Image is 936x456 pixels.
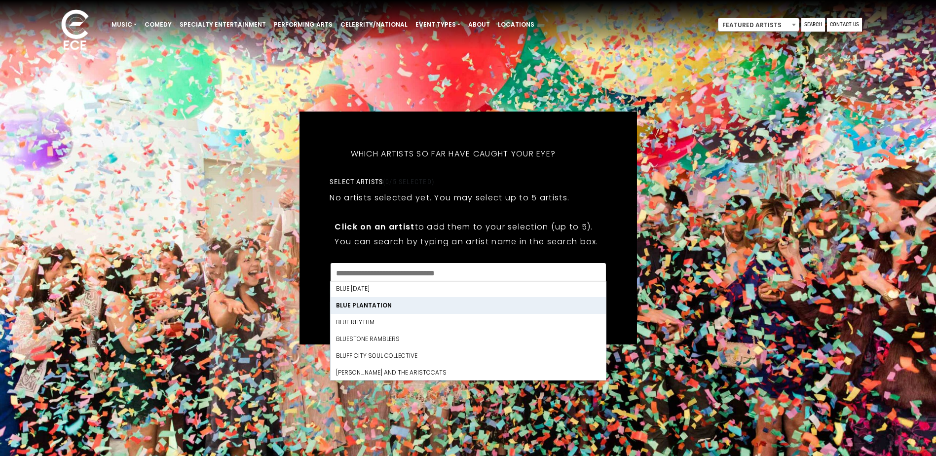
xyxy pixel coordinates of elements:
[494,16,538,33] a: Locations
[330,191,569,204] p: No artists selected yet. You may select up to 5 artists.
[330,331,605,347] li: Bluestone Ramblers
[330,136,576,172] h5: Which artists so far have caught your eye?
[464,16,494,33] a: About
[718,18,799,32] span: Featured Artists
[336,269,599,278] textarea: Search
[412,16,464,33] a: Event Types
[335,221,601,233] p: to add them to your selection (up to 5).
[827,18,862,32] a: Contact Us
[270,16,337,33] a: Performing Arts
[718,18,799,32] span: Featured Artists
[330,177,434,186] label: Select artists
[176,16,270,33] a: Specialty Entertainment
[330,314,605,331] li: Blue Rhythm
[383,178,434,186] span: (0/5 selected)
[330,347,605,364] li: Bluff City Soul Collective
[330,297,605,314] li: Blue Plantation
[330,280,605,297] li: Blue [DATE]
[141,16,176,33] a: Comedy
[335,235,601,248] p: You can search by typing an artist name in the search box.
[801,18,825,32] a: Search
[337,16,412,33] a: Celebrity/National
[330,364,605,381] li: [PERSON_NAME] and The Aristocats
[50,7,100,55] img: ece_new_logo_whitev2-1.png
[108,16,141,33] a: Music
[335,221,414,232] strong: Click on an artist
